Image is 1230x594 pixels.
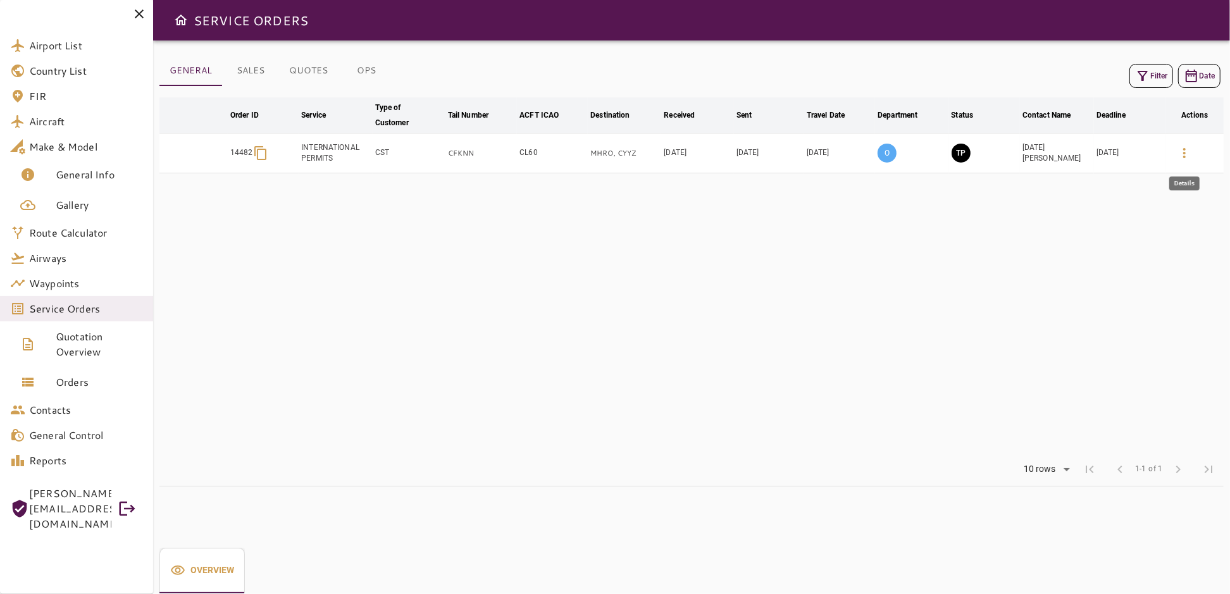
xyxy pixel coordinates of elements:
span: Order ID [230,108,275,123]
h6: SERVICE ORDERS [194,10,308,30]
div: Travel Date [807,108,845,123]
span: Destination [590,108,646,123]
button: Date [1178,64,1221,88]
button: OPS [338,56,395,86]
span: Waypoints [29,276,143,291]
div: Deadline [1096,108,1126,123]
span: Next Page [1163,454,1193,485]
div: Tail Number [448,108,488,123]
span: Make & Model [29,139,143,154]
div: Received [664,108,695,123]
p: 14482 [230,147,253,158]
span: Route Calculator [29,225,143,240]
span: Deadline [1096,108,1143,123]
p: CFKNN [448,148,515,159]
div: ACFT ICAO [519,108,559,123]
span: Country List [29,63,143,78]
span: Orders [56,374,143,390]
span: Sent [736,108,769,123]
div: Status [952,108,974,123]
div: Type of Customer [375,100,426,130]
td: [DATE][PERSON_NAME] [1020,133,1094,173]
span: Airways [29,251,143,266]
div: Order ID [230,108,259,123]
span: Aircraft [29,114,143,129]
td: CST [373,133,445,173]
div: Destination [590,108,630,123]
div: 10 rows [1021,464,1059,474]
span: 1-1 of 1 [1135,463,1163,476]
p: O [878,144,897,163]
button: SALES [222,56,279,86]
div: 10 rows [1016,460,1074,479]
button: TRIP PREPARATION [952,144,971,163]
span: ACFT ICAO [519,108,575,123]
button: Open drawer [168,8,194,33]
span: General Info [56,167,143,182]
span: [PERSON_NAME][EMAIL_ADDRESS][DOMAIN_NAME] [29,486,111,531]
span: Department [878,108,934,123]
div: basic tabs example [159,56,395,86]
td: [DATE] [734,133,804,173]
span: Airport List [29,38,143,53]
span: Service [301,108,342,123]
button: QUOTES [279,56,338,86]
div: basic tabs example [159,548,245,593]
span: Quotation Overview [56,329,143,359]
span: Status [952,108,990,123]
span: Last Page [1193,454,1224,485]
div: Sent [736,108,752,123]
span: Service Orders [29,301,143,316]
td: CL60 [517,133,588,173]
span: General Control [29,428,143,443]
div: Contact Name [1022,108,1071,123]
button: Filter [1129,64,1173,88]
span: Previous Page [1105,454,1135,485]
div: Department [878,108,917,123]
span: Received [664,108,711,123]
span: Contact Name [1022,108,1088,123]
span: Tail Number [448,108,505,123]
td: [DATE] [661,133,733,173]
span: First Page [1074,454,1105,485]
span: Reports [29,453,143,468]
button: Overview [159,548,245,593]
span: Contacts [29,402,143,418]
td: INTERNATIONAL PERMITS [299,133,373,173]
button: GENERAL [159,56,222,86]
span: Travel Date [807,108,861,123]
td: [DATE] [1094,133,1166,173]
span: FIR [29,89,143,104]
span: Gallery [56,197,143,213]
p: MHRO, CYYZ [590,148,659,159]
td: [DATE] [804,133,875,173]
div: Service [301,108,326,123]
span: Type of Customer [375,100,443,130]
